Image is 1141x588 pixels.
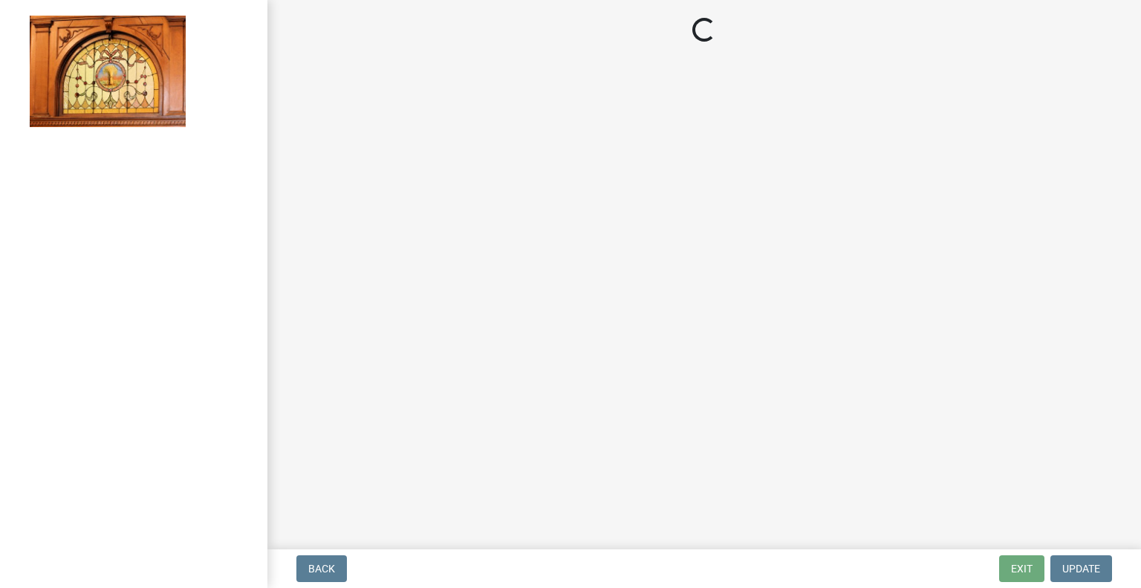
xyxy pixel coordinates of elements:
span: Update [1062,563,1100,575]
button: Exit [999,555,1044,582]
button: Update [1050,555,1112,582]
img: Jasper County, Indiana [30,16,186,127]
span: Back [308,563,335,575]
button: Back [296,555,347,582]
